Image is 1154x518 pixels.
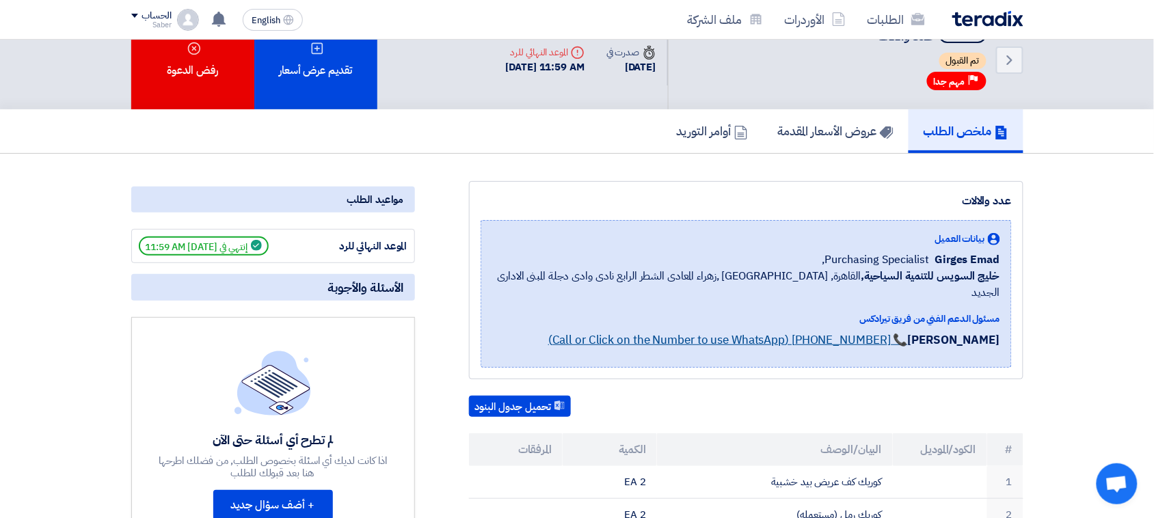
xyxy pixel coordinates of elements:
[328,280,404,295] span: الأسئلة والأجوبة
[952,11,1023,27] img: Teradix logo
[774,3,857,36] a: الأوردرات
[157,432,389,448] div: لم تطرح أي أسئلة حتى الآن
[481,193,1012,209] div: عدد والالات
[908,331,1000,349] strong: [PERSON_NAME]
[506,59,585,75] div: [DATE] 11:59 AM
[139,236,269,256] span: إنتهي في [DATE] 11:59 AM
[131,21,172,29] div: Saber
[506,45,585,59] div: الموعد النهائي للرد
[469,396,571,418] button: تحميل جدول البنود
[987,466,1023,498] td: 1
[234,351,311,415] img: empty_state_list.svg
[492,268,1000,301] span: القاهرة, [GEOGRAPHIC_DATA] ,زهراء المعادى الشطر الرابع نادى وادى دجلة المبنى الادارى الجديد
[131,10,254,109] div: رفض الدعوة
[778,123,894,139] h5: عروض الأسعار المقدمة
[563,433,657,466] th: الكمية
[857,3,936,36] a: الطلبات
[662,109,763,153] a: أوامر التوريد
[606,59,656,75] div: [DATE]
[935,232,985,246] span: بيانات العميل
[987,433,1023,466] th: #
[142,10,172,22] div: الحساب
[677,123,748,139] h5: أوامر التوريد
[677,3,774,36] a: ملف الشركة
[934,75,965,88] span: مهم جدا
[563,466,657,498] td: 2 EA
[469,433,563,466] th: المرفقات
[131,187,415,213] div: مواعيد الطلب
[606,45,656,59] div: صدرت في
[492,312,1000,326] div: مسئول الدعم الفني من فريق تيرادكس
[861,268,999,284] b: خليج السويس للتنمية السياحية,
[763,109,909,153] a: عروض الأسعار المقدمة
[946,31,980,40] div: #69336
[657,433,893,466] th: البيان/الوصف
[935,251,1000,268] span: Girges Emad
[822,251,930,268] span: Purchasing Specialist,
[243,9,303,31] button: English
[909,109,1023,153] a: ملخص الطلب
[254,10,377,109] div: تقديم عرض أسعار
[305,238,407,254] div: الموعد النهائي للرد
[1097,463,1138,504] div: Open chat
[939,53,987,69] span: تم القبول
[924,123,1008,139] h5: ملخص الطلب
[252,16,280,25] span: English
[177,9,199,31] img: profile_test.png
[157,454,389,479] div: اذا كانت لديك أي اسئلة بخصوص الطلب, من فضلك اطرحها هنا بعد قبولك للطلب
[657,466,893,498] td: كوريك كف عريض بيد خشبية
[893,433,987,466] th: الكود/الموديل
[548,331,908,349] a: 📞 [PHONE_NUMBER] (Call or Click on the Number to use WhatsApp)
